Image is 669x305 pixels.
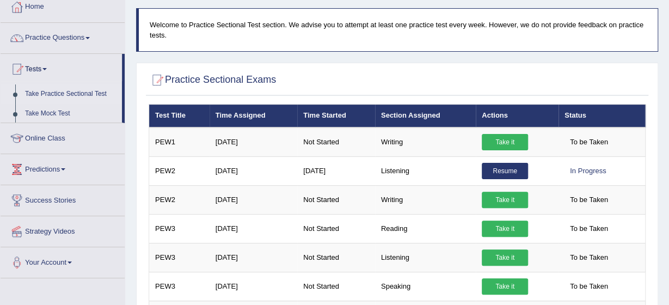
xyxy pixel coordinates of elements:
span: To be Taken [564,249,613,266]
a: Take it [482,249,528,266]
a: Take Practice Sectional Test [20,84,122,104]
td: Not Started [297,127,375,157]
td: Writing [375,185,476,214]
td: Not Started [297,272,375,301]
td: Speaking [375,272,476,301]
td: PEW2 [149,156,210,185]
a: Take it [482,134,528,150]
td: Not Started [297,185,375,214]
td: PEW3 [149,214,210,243]
td: [DATE] [210,214,297,243]
th: Section Assigned [375,105,476,127]
td: PEW3 [149,243,210,272]
a: Online Class [1,123,125,150]
td: Not Started [297,243,375,272]
td: [DATE] [210,272,297,301]
td: Not Started [297,214,375,243]
th: Time Started [297,105,375,127]
p: Welcome to Practice Sectional Test section. We advise you to attempt at least one practice test e... [150,20,647,40]
td: PEW2 [149,185,210,214]
a: Take it [482,278,528,295]
td: Writing [375,127,476,157]
a: Take Mock Test [20,104,122,124]
a: Strategy Videos [1,216,125,243]
a: Success Stories [1,185,125,212]
span: To be Taken [564,221,613,237]
span: To be Taken [564,192,613,208]
td: [DATE] [210,185,297,214]
span: To be Taken [564,134,613,150]
th: Status [558,105,646,127]
td: PEW1 [149,127,210,157]
a: Take it [482,221,528,237]
td: Reading [375,214,476,243]
a: Tests [1,54,122,81]
th: Test Title [149,105,210,127]
a: Predictions [1,154,125,181]
td: [DATE] [210,127,297,157]
td: PEW3 [149,272,210,301]
a: Your Account [1,247,125,274]
span: To be Taken [564,278,613,295]
td: [DATE] [297,156,375,185]
td: Listening [375,243,476,272]
a: Resume [482,163,528,179]
td: [DATE] [210,243,297,272]
div: In Progress [564,163,611,179]
th: Actions [476,105,558,127]
th: Time Assigned [210,105,297,127]
td: [DATE] [210,156,297,185]
a: Take it [482,192,528,208]
td: Listening [375,156,476,185]
h2: Practice Sectional Exams [149,72,276,88]
a: Practice Questions [1,23,125,50]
